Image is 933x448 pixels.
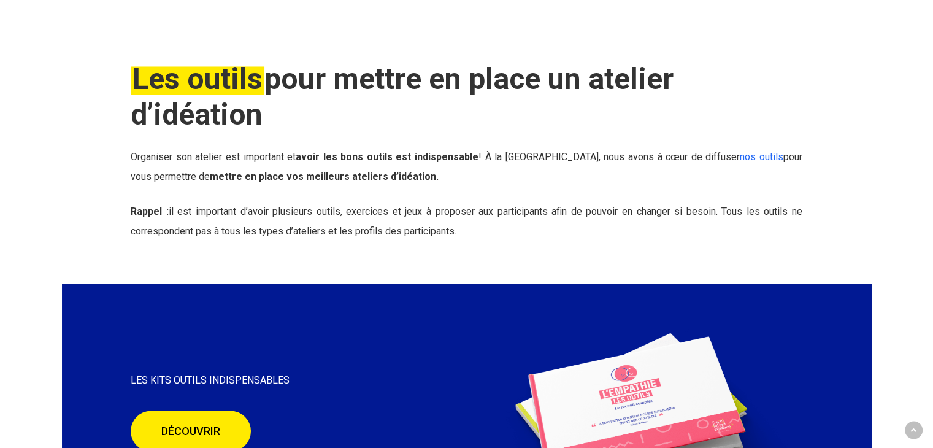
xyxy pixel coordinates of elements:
[161,425,220,437] span: DÉCOUVRIR
[210,171,439,182] strong: mettre en place vos meilleurs ateliers d’idéation.
[131,61,264,96] em: Les outils
[740,151,783,163] a: nos outils
[131,205,169,217] strong: Rappel :
[131,61,674,132] strong: pour mettre en place un atelier d’idéation
[131,151,740,163] span: Organiser son atelier est important et ! À la [GEOGRAPHIC_DATA], nous avons à cœur de diffuser
[296,151,478,163] strong: avoir les bons outils est indispensable
[131,205,802,236] span: il est important d’avoir plusieurs outils, exercices et jeux à proposer aux participants afin de ...
[131,374,290,385] span: LES KITS OUTILS INDISPENSABLES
